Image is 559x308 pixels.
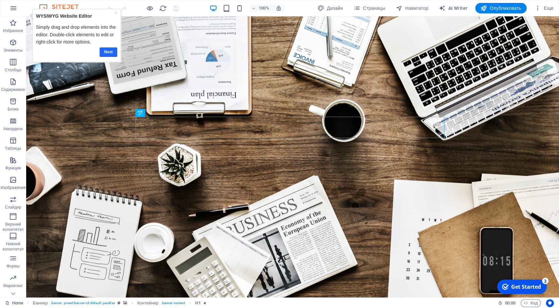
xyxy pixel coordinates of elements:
span: . banner .preset-banner-v3-default .parallax [50,299,115,307]
span: AI Writer [439,5,467,11]
p: Столбцы [5,67,22,73]
span: Щелкните, чтобы выбрать. Дважды щелкните, чтобы изменить [137,299,158,307]
p: Simply drag and drop elements into the editor. Double-click elements to edit or right-click for m... [9,15,90,37]
p: Избранное [3,28,23,33]
span: Навигатор [396,5,428,11]
button: AI Writer [436,3,470,13]
a: × [87,1,90,7]
span: : [510,300,511,305]
div: Дизайн (Ctrl+Alt+Y) [315,3,346,13]
p: Слайдер [5,205,21,210]
div: Get Started [18,6,47,13]
p: Изображения [1,185,26,190]
span: Страницы [354,5,385,11]
span: Код [524,299,538,307]
h6: Время сеанса [498,299,515,307]
span: Опубликовать [480,5,521,11]
strong: WYSIWYG Website Editor [9,5,65,10]
p: Маркетинг [3,283,23,288]
span: . banner-content [161,299,185,307]
p: Функции [5,165,21,171]
span: Щелкните, чтобы выбрать. Дважды щелкните, чтобы изменить [195,299,200,307]
a: Щелкните для отмены выбора. Дважды щелкните, чтобы открыть Страницы [5,299,23,307]
i: Перезагрузить страницу [159,5,167,12]
p: Формы [7,264,20,269]
h6: 100% [259,4,269,12]
span: Еще [534,5,553,11]
button: Дизайн [315,3,346,13]
button: reload [159,4,167,12]
button: Опубликовать [475,3,527,13]
span: Щелкните, чтобы выбрать. Дважды щелкните, чтобы изменить [33,299,48,307]
p: Блоки [8,107,19,112]
p: Содержимое [1,87,25,92]
button: Страницы [351,3,388,13]
button: Навигатор [393,3,431,13]
button: Нажмите здесь, чтобы выйти из режима предварительного просмотра и продолжить редактирование [146,4,154,12]
button: Usercentrics [546,299,554,307]
div: 3 [48,1,55,7]
i: При изменении размера уровень масштабирования подстраивается автоматически в соответствии с выбра... [276,5,282,11]
p: Таблицы [5,146,21,151]
button: Еще [532,3,556,13]
span: Дизайн [318,5,343,11]
div: Close tooltip [87,0,90,8]
div: Get Started 3 items remaining, 40% complete [4,3,53,17]
button: Код [521,299,541,307]
i: Элемент содержит анимацию [203,301,206,305]
p: Аккордеон [3,126,23,131]
img: Editor Logo [38,4,87,12]
p: Элементы [4,48,23,53]
button: 100% [249,4,272,12]
a: Next [72,39,90,48]
span: 00 00 [505,299,515,307]
nav: breadcrumb [33,299,206,307]
i: Этот элемент является настраиваемым пресетом [118,301,121,305]
i: Этот элемент включает фон [123,301,127,305]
